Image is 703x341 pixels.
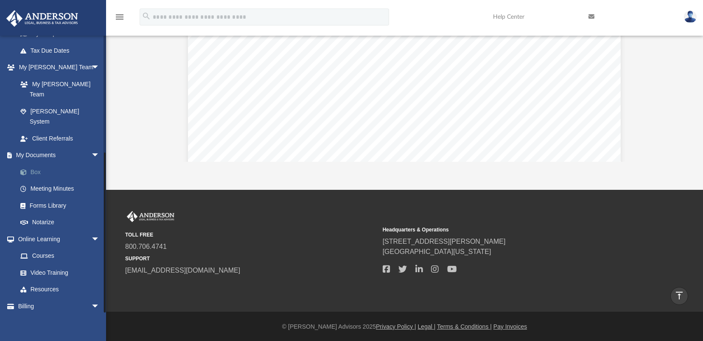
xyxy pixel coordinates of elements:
button: Zoom in [438,132,452,151]
button: Previous page [357,132,371,151]
i: vertical_align_top [674,290,684,301]
a: My Documentsarrow_drop_down [6,147,112,164]
span: arrow_drop_down [91,298,108,315]
a: Privacy Policy | [376,323,416,330]
button: Next page [390,132,403,151]
a: [GEOGRAPHIC_DATA][US_STATE] [383,248,491,255]
a: Notarize [12,214,112,231]
a: Box [12,163,112,180]
a: Pay Invoices [493,323,527,330]
img: Anderson Advisors Platinum Portal [4,10,81,27]
div: © [PERSON_NAME] Advisors 2025 [106,322,703,331]
span: : [325,73,327,82]
span: State of [252,73,278,82]
div: Current zoom level [420,139,438,145]
a: Billingarrow_drop_down [6,298,112,315]
span: [PERSON_NAME] Registered Agents, Inc. [367,116,511,124]
a: Legal | [418,323,436,330]
span: 2 / 69 [371,139,390,145]
span: Business Address: [252,101,314,110]
a: Client Referrals [12,130,108,147]
span: [STREET_ADDRESS][PERSON_NAME][US_STATE] [367,101,550,110]
a: vertical_align_top [670,287,688,305]
a: Forms Library [12,197,108,214]
span: Entity Formation Information [239,50,349,58]
button: 2 / 69 [371,132,390,151]
span: Organization [280,73,324,82]
button: Toggle findbar [336,132,355,151]
i: search [142,11,151,21]
button: Zoom out [406,132,420,151]
a: 800.706.4741 [125,243,167,250]
a: Video Training [12,264,104,281]
a: [STREET_ADDRESS][PERSON_NAME] [383,238,506,245]
a: Online Learningarrow_drop_down [6,231,108,248]
small: SUPPORT [125,255,377,262]
span: [US_STATE] [367,73,411,82]
a: My [PERSON_NAME] Team [12,76,104,103]
span: [STREET_ADDRESS][PERSON_NAME][US_STATE] [367,130,551,138]
i: menu [115,12,125,22]
small: TOLL FREE [125,231,377,239]
a: Tax Due Dates [12,42,112,59]
a: [EMAIL_ADDRESS][DOMAIN_NAME] [125,267,240,274]
img: User Pic [684,11,697,23]
small: Headquarters & Operations [383,226,634,234]
a: Terms & Conditions | [437,323,492,330]
a: Courses [12,248,108,265]
span: Date of Organization: [252,87,326,96]
span: [DATE] [367,87,390,96]
a: My [PERSON_NAME] Teamarrow_drop_down [6,59,108,76]
button: Enter fullscreen [454,132,473,151]
a: Resources [12,281,108,298]
span: arrow_drop_down [91,147,108,164]
span: arrow_drop_down [91,231,108,248]
a: Meeting Minutes [12,180,112,197]
span: Registered Agent: [252,116,313,124]
a: menu [115,16,125,22]
a: [PERSON_NAME] System [12,103,108,130]
img: Anderson Advisors Platinum Portal [125,211,176,222]
span: arrow_drop_down [91,59,108,76]
span: Management and Ownership [239,153,345,162]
